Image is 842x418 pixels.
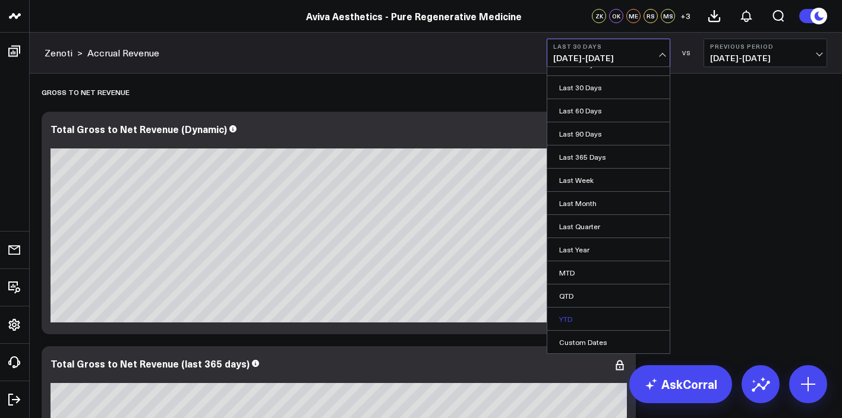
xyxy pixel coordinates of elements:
div: ME [626,9,641,23]
div: RS [644,9,658,23]
div: ZK [592,9,606,23]
a: YTD [547,308,670,330]
button: Previous Period[DATE]-[DATE] [704,39,827,67]
span: + 3 [680,12,690,20]
a: Last 90 Days [547,122,670,145]
div: Gross to Net Revenue [42,78,130,106]
div: MS [661,9,675,23]
a: Last 60 Days [547,99,670,122]
a: Last Month [547,192,670,214]
a: AskCorral [629,365,732,403]
a: Last 30 Days [547,76,670,99]
a: Aviva Aesthetics - Pure Regenerative Medicine [306,9,522,23]
a: QTD [547,284,670,307]
b: Previous Period [710,43,821,50]
a: MTD [547,261,670,284]
div: OK [609,9,623,23]
a: Last 365 Days [547,145,670,168]
a: Last Quarter [547,215,670,237]
button: +3 [678,9,692,23]
a: Zenoti [45,46,72,59]
a: Accrual Revenue [87,46,159,59]
div: > [45,46,83,59]
div: Total Gross to Net Revenue (Dynamic) [51,122,227,135]
span: [DATE] - [DATE] [553,53,664,63]
span: [DATE] - [DATE] [710,53,821,63]
b: Last 30 Days [553,43,664,50]
button: Last 30 Days[DATE]-[DATE] [547,39,670,67]
a: Last Year [547,238,670,261]
div: Total Gross to Net Revenue (last 365 days) [51,357,250,370]
div: VS [676,49,698,56]
a: Custom Dates [547,331,670,353]
a: Last Week [547,169,670,191]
